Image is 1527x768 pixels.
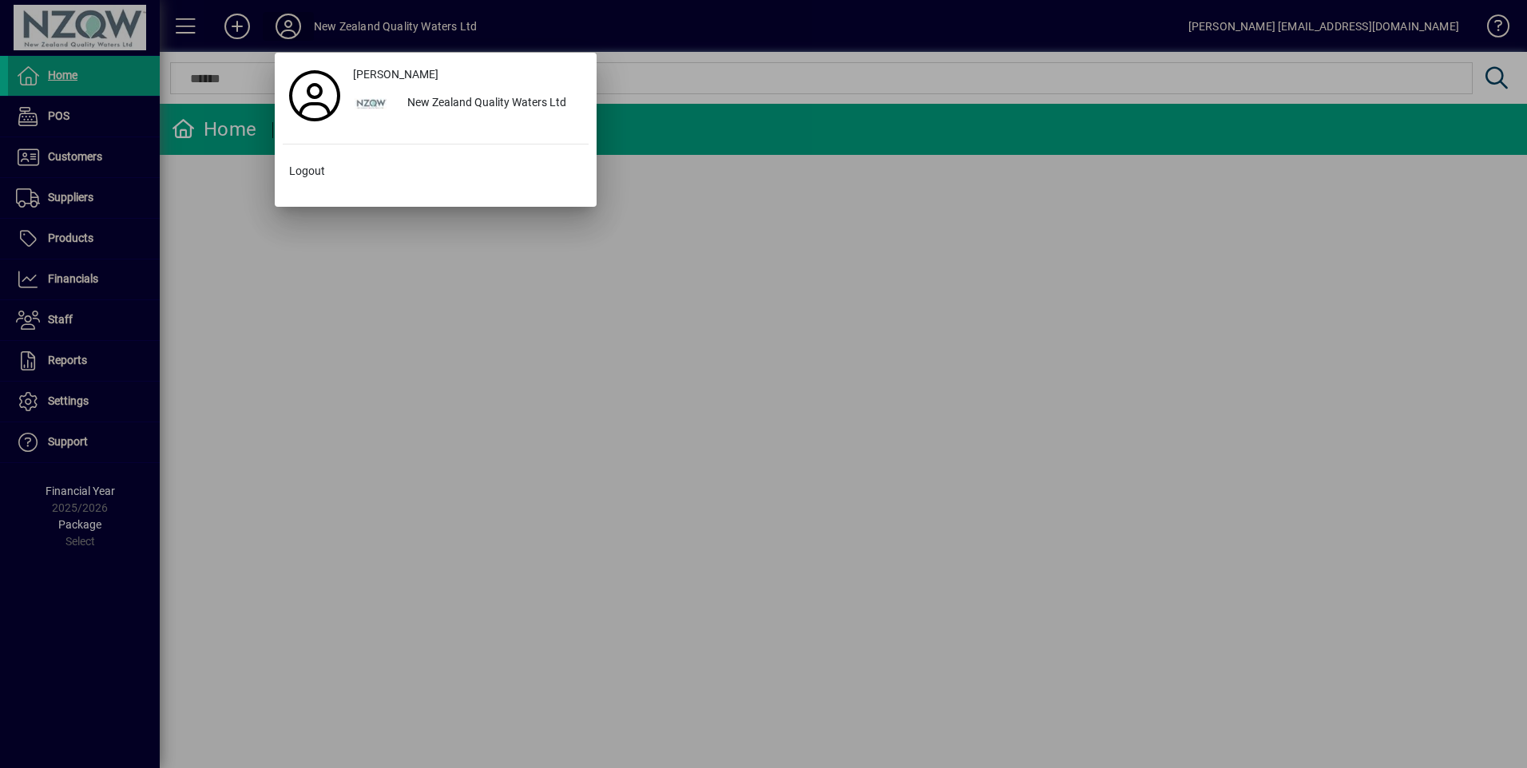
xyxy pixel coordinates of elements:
a: Profile [283,81,347,110]
button: Logout [283,157,589,186]
span: [PERSON_NAME] [353,66,438,83]
a: [PERSON_NAME] [347,61,589,89]
div: New Zealand Quality Waters Ltd [395,89,589,118]
span: Logout [289,163,325,180]
button: New Zealand Quality Waters Ltd [347,89,589,118]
